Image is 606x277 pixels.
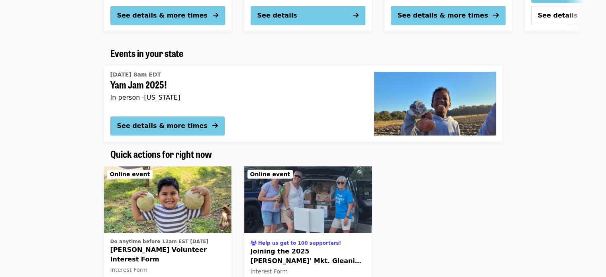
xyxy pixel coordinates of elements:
span: Interest Form [251,268,288,275]
i: arrow-right icon [493,12,499,19]
i: arrow-right icon [212,122,218,130]
i: arrow-right icon [213,12,218,19]
div: See details & more times [117,11,208,20]
div: See details & more times [117,121,208,131]
a: See details for "Yam Jam 2025!" [104,65,502,142]
span: Online event [250,171,290,177]
div: See details [257,11,297,20]
span: Events in your state [110,46,183,60]
div: Quick actions for right now [104,148,502,160]
span: See details [538,12,578,19]
span: Online event [110,171,150,177]
a: SoSA Volunteer Interest Form [104,166,231,233]
time: [DATE] 8am EDT [110,71,161,79]
a: Joining the 2025 Montgomery Farmers' Mkt. Gleaning Team [244,166,372,233]
img: Joining the 2025 Montgomery Farmers' Mkt. Gleaning Team organized by Society of St. Andrew [244,166,372,233]
a: See details for "SoSA Volunteer Interest Form" [110,236,225,276]
span: Quick actions for right now [110,147,212,161]
img: Yam Jam 2025! organized by Society of St. Andrew [374,72,496,136]
span: Do anytime before 12am EST [DATE] [110,239,208,244]
button: See details [251,6,365,25]
span: Interest Form [110,267,148,273]
span: Help us get to 100 supporters! [258,240,341,246]
button: See details & more times [110,116,225,136]
button: See details & more times [391,6,506,25]
a: Quick actions for right now [110,148,212,160]
span: In person · [US_STATE] [110,94,180,101]
span: [PERSON_NAME] Volunteer Interest Form [110,245,225,264]
i: users icon [251,240,257,246]
button: See details & more times [110,6,225,25]
span: Joining the 2025 [PERSON_NAME]' Mkt. Gleaning Team [251,247,365,266]
span: Yam Jam 2025! [110,79,361,90]
img: SoSA Volunteer Interest Form organized by Society of St. Andrew [104,166,231,233]
div: See details & more times [398,11,488,20]
i: arrow-right icon [353,12,359,19]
